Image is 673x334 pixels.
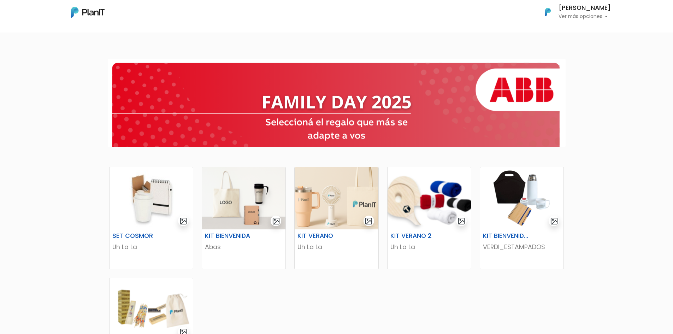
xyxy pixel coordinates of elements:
a: gallery-light KIT VERANO Uh La La [294,167,378,269]
p: VERDI_ESTAMPADOS [483,242,561,252]
img: PlanIt Logo [540,4,556,20]
h6: KIT BIENVENIDA 8 [479,232,536,240]
p: Uh La La [297,242,375,252]
img: PlanIt Logo [71,7,105,18]
img: gallery-light [457,217,466,225]
p: Abas [205,242,283,252]
a: gallery-light KIT VERANO 2 Uh La La [387,167,471,269]
img: gallery-light [550,217,558,225]
p: Uh La La [112,242,190,252]
img: thumb_2000___2000-Photoroom_-_2025-04-07T171610.671.png [480,167,563,229]
h6: KIT BIENVENIDA [201,232,258,240]
img: thumb_ChatGPT_Image_4_sept_2025__22_10_23.png [295,167,378,229]
img: thumb_ChatGPT_Image_30_jun_2025__12_13_10.png [202,167,285,229]
a: gallery-light SET COSMOR Uh La La [109,167,193,269]
a: gallery-light KIT BIENVENIDA 8 VERDI_ESTAMPADOS [480,167,564,269]
h6: [PERSON_NAME] [559,5,611,11]
p: Uh La La [390,242,468,252]
h6: KIT VERANO [293,232,351,240]
img: gallery-light [272,217,280,225]
img: thumb_2000___2000-Photoroom_-_2025-06-27T163443.709.jpg [110,167,193,229]
p: Ver más opciones [559,14,611,19]
img: gallery-light [179,217,188,225]
img: gallery-light [365,217,373,225]
a: gallery-light KIT BIENVENIDA Abas [202,167,286,269]
h6: SET COSMOR [108,232,166,240]
img: thumb_Captura_de_pantalla_2025-09-04_164953.png [388,167,471,229]
button: PlanIt Logo [PERSON_NAME] Ver más opciones [536,3,611,21]
h6: KIT VERANO 2 [386,232,444,240]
